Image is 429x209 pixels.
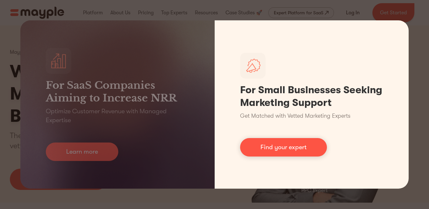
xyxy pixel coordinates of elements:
p: Get Matched with Vetted Marketing Experts [240,112,350,120]
a: Learn more [46,143,118,161]
a: Find your expert [240,138,327,157]
p: Optimize Customer Revenue with Managed Expertise [46,107,189,125]
h3: For SaaS Companies Aiming to Increase NRR [46,79,189,104]
h1: For Small Businesses Seeking Marketing Support [240,84,384,109]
